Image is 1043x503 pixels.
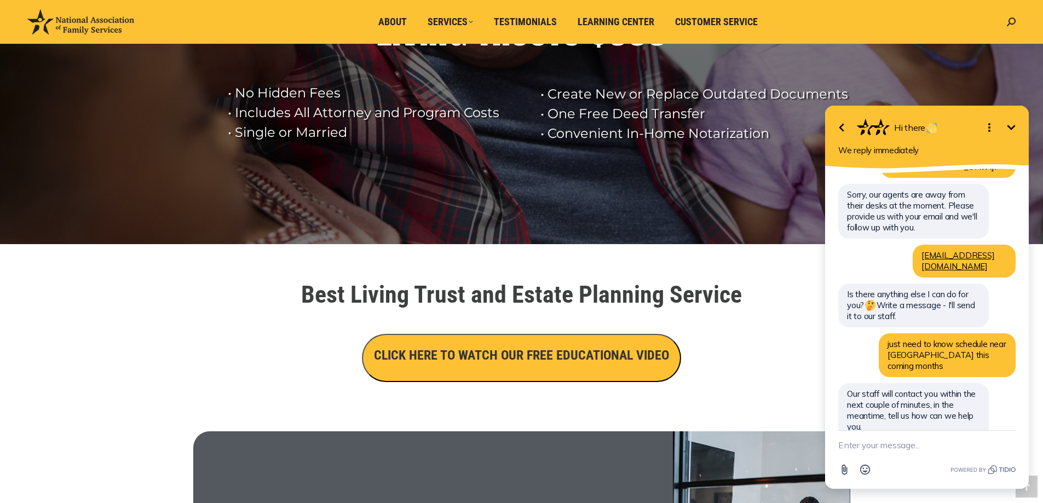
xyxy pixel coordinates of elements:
[362,350,681,362] a: CLICK HERE TO WATCH OUR FREE EDUCATIONAL VIDEO
[675,16,758,28] span: Customer Service
[228,83,527,142] rs-layer: • No Hidden Fees • Includes All Attorney and Program Costs • Single or Married
[371,11,414,32] a: About
[811,81,1043,503] iframe: Tidio Chat
[570,11,662,32] a: Learning Center
[362,334,681,382] button: CLICK HERE TO WATCH OUR FREE EDUCATIONAL VIDEO
[378,16,407,28] span: About
[428,16,473,28] span: Services
[540,84,858,143] rs-layer: • Create New or Replace Outdated Documents • One Free Deed Transfer • Convenient In-Home Notariza...
[215,282,828,307] h1: Best Living Trust and Estate Planning Service
[494,16,557,28] span: Testimonials
[578,16,654,28] span: Learning Center
[667,11,765,32] a: Customer Service
[27,9,134,34] img: National Association of Family Services
[374,346,669,365] h3: CLICK HERE TO WATCH OUR FREE EDUCATIONAL VIDEO
[486,11,564,32] a: Testimonials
